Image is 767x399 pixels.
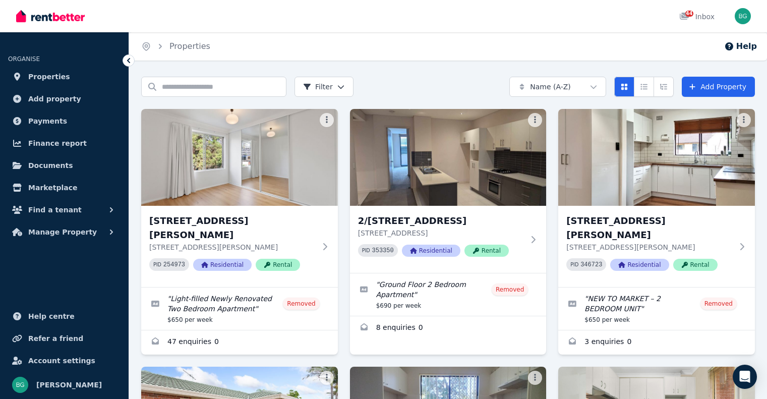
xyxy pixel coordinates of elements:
[580,261,602,268] code: 346723
[28,115,67,127] span: Payments
[682,77,755,97] a: Add Property
[28,137,87,149] span: Finance report
[28,93,81,105] span: Add property
[28,71,70,83] span: Properties
[129,32,222,61] nav: Breadcrumb
[163,261,185,268] code: 254973
[8,351,121,371] a: Account settings
[8,200,121,220] button: Find a tenant
[8,67,121,87] a: Properties
[141,109,338,287] a: 2-4 Curtis Street, Caringbah[STREET_ADDRESS][PERSON_NAME][STREET_ADDRESS][PERSON_NAME]PID 254973R...
[530,82,571,92] span: Name (A-Z)
[28,204,82,216] span: Find a tenant
[8,133,121,153] a: Finance report
[509,77,606,97] button: Name (A-Z)
[8,178,121,198] a: Marketplace
[634,77,654,97] button: Compact list view
[28,332,83,345] span: Refer a friend
[28,355,95,367] span: Account settings
[358,228,524,238] p: [STREET_ADDRESS]
[350,109,547,273] a: 2/1-3 Boundary Rd, Carlingford2/[STREET_ADDRESS][STREET_ADDRESS]PID 353350ResidentialRental
[558,330,755,355] a: Enquiries for 9/6-8 Curtis Street, Caringbah
[28,226,97,238] span: Manage Property
[614,77,634,97] button: Card view
[320,371,334,385] button: More options
[193,259,252,271] span: Residential
[528,371,542,385] button: More options
[733,365,757,389] div: Open Intercom Messenger
[362,248,370,253] small: PID
[16,9,85,24] img: RentBetter
[735,8,751,24] img: Ben Gibson
[570,262,578,267] small: PID
[679,12,715,22] div: Inbox
[528,113,542,127] button: More options
[8,306,121,326] a: Help centre
[8,328,121,349] a: Refer a friend
[12,377,28,393] img: Ben Gibson
[372,247,394,254] code: 353350
[558,288,755,330] a: Edit listing: NEW TO MARKET – 2 BEDROOM UNIT
[558,109,755,287] a: 9/6-8 Curtis Street, Caringbah[STREET_ADDRESS][PERSON_NAME][STREET_ADDRESS][PERSON_NAME]PID 34672...
[36,379,102,391] span: [PERSON_NAME]
[28,310,75,322] span: Help centre
[558,109,755,206] img: 9/6-8 Curtis Street, Caringbah
[654,77,674,97] button: Expanded list view
[141,288,338,330] a: Edit listing: Light-filled Newly Renovated Two Bedroom Apartment
[149,214,316,242] h3: [STREET_ADDRESS][PERSON_NAME]
[724,40,757,52] button: Help
[141,330,338,355] a: Enquiries for 2-4 Curtis Street, Caringbah
[350,273,547,316] a: Edit listing: Ground Floor 2 Bedroom Apartment
[566,242,733,252] p: [STREET_ADDRESS][PERSON_NAME]
[614,77,674,97] div: View options
[350,109,547,206] img: 2/1-3 Boundary Rd, Carlingford
[610,259,669,271] span: Residential
[673,259,718,271] span: Rental
[8,222,121,242] button: Manage Property
[464,245,509,257] span: Rental
[566,214,733,242] h3: [STREET_ADDRESS][PERSON_NAME]
[28,159,73,172] span: Documents
[8,111,121,131] a: Payments
[28,182,77,194] span: Marketplace
[141,109,338,206] img: 2-4 Curtis Street, Caringbah
[358,214,524,228] h3: 2/[STREET_ADDRESS]
[402,245,460,257] span: Residential
[303,82,333,92] span: Filter
[256,259,300,271] span: Rental
[737,113,751,127] button: More options
[169,41,210,51] a: Properties
[685,11,693,17] span: 44
[320,113,334,127] button: More options
[8,89,121,109] a: Add property
[294,77,353,97] button: Filter
[350,316,547,340] a: Enquiries for 2/1-3 Boundary Rd, Carlingford
[149,242,316,252] p: [STREET_ADDRESS][PERSON_NAME]
[8,55,40,63] span: ORGANISE
[8,155,121,176] a: Documents
[153,262,161,267] small: PID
